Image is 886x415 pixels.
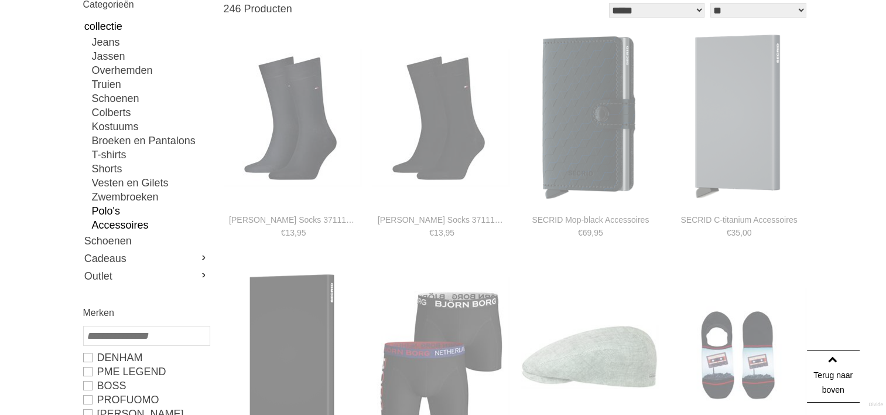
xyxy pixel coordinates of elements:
a: Terug naar boven [807,350,860,403]
a: Vesten en Gilets [92,176,209,190]
a: Overhemden [92,63,209,77]
a: PME LEGEND [83,365,209,379]
a: Schoenen [83,232,209,250]
a: Outlet [83,267,209,285]
a: Jassen [92,49,209,63]
a: Zwembroeken [92,190,209,204]
a: Polo's [92,204,209,218]
a: Schoenen [92,91,209,106]
a: Accessoires [92,218,209,232]
a: collectie [83,18,209,35]
a: Shorts [92,162,209,176]
a: Divide [868,397,883,412]
a: PROFUOMO [83,393,209,407]
a: DENHAM [83,351,209,365]
a: Jeans [92,35,209,49]
a: Kostuums [92,120,209,134]
a: Cadeaus [83,250,209,267]
span: 246 Producten [224,3,292,15]
a: Truien [92,77,209,91]
h2: Merken [83,305,209,320]
a: T-shirts [92,148,209,162]
a: BOSS [83,379,209,393]
a: Broeken en Pantalons [92,134,209,148]
a: Colberts [92,106,209,120]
